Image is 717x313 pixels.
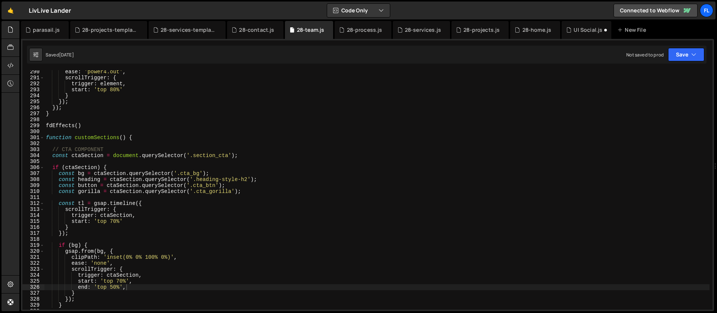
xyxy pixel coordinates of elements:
div: 28-projects-template.js [82,26,138,34]
div: 308 [22,177,44,182]
div: 303 [22,147,44,153]
div: parasail.js [33,26,60,34]
div: 294 [22,93,44,99]
div: 28-services.js [405,26,441,34]
div: 305 [22,159,44,165]
div: 295 [22,99,44,105]
div: 326 [22,284,44,290]
div: Saved [46,52,74,58]
div: 28-contact.js [239,26,274,34]
div: 306 [22,165,44,171]
div: 310 [22,188,44,194]
div: 304 [22,153,44,159]
div: 317 [22,230,44,236]
div: 315 [22,218,44,224]
div: Not saved to prod [626,52,664,58]
div: 320 [22,248,44,254]
div: New File [617,26,649,34]
div: 328 [22,296,44,302]
div: 309 [22,182,44,188]
div: 311 [22,194,44,200]
div: LivLive Lander [29,6,71,15]
div: 28-team.js [297,26,325,34]
div: 28-home.js [522,26,552,34]
div: UI Social.js [574,26,602,34]
div: 28-services-template.js [161,26,217,34]
div: 296 [22,105,44,111]
div: 329 [22,302,44,308]
div: 301 [22,135,44,141]
button: Save [668,48,704,61]
div: [DATE] [59,52,74,58]
a: 🤙 [1,1,20,19]
div: 290 [22,69,44,75]
div: 316 [22,224,44,230]
div: 314 [22,212,44,218]
div: 28-projects.js [463,26,500,34]
a: Connected to Webflow [614,4,698,17]
div: 324 [22,272,44,278]
div: 298 [22,117,44,123]
div: 327 [22,290,44,296]
div: 319 [22,242,44,248]
div: 292 [22,81,44,87]
div: 300 [22,129,44,135]
div: 307 [22,171,44,177]
button: Code Only [327,4,390,17]
div: 297 [22,111,44,117]
div: 313 [22,206,44,212]
div: 299 [22,123,44,129]
div: 291 [22,75,44,81]
a: Fl [700,4,713,17]
div: 312 [22,200,44,206]
div: 322 [22,260,44,266]
div: 302 [22,141,44,147]
div: 318 [22,236,44,242]
div: 323 [22,266,44,272]
div: 293 [22,87,44,93]
div: 28-process.js [347,26,382,34]
div: 321 [22,254,44,260]
div: 325 [22,278,44,284]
